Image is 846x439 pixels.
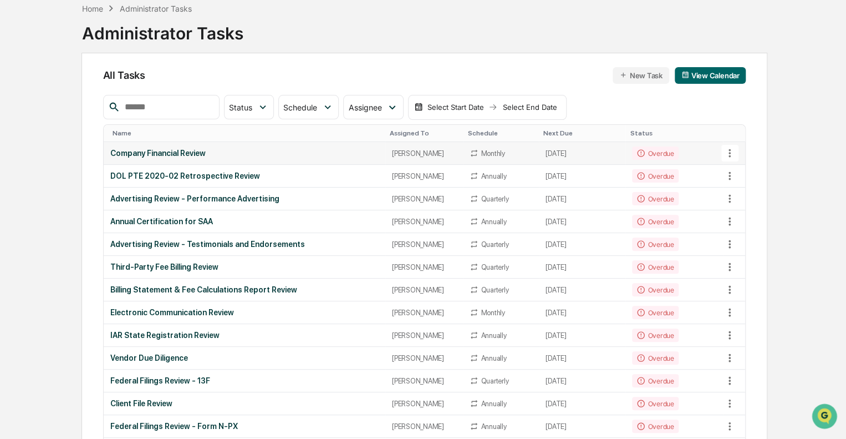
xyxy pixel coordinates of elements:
div: Quarterly [481,377,508,385]
div: Overdue [632,238,678,251]
div: Advertising Review - Performance Advertising [110,194,379,203]
div: Toggle SortBy [543,129,621,137]
iframe: Open customer support [811,402,840,432]
td: [DATE] [539,188,625,210]
div: [PERSON_NAME] [392,149,456,158]
div: Quarterly [481,286,508,294]
div: Toggle SortBy [390,129,458,137]
div: Select End Date [500,103,560,112]
div: Home [81,4,103,13]
div: [PERSON_NAME] [392,331,456,340]
a: 🖐️Preclearance [7,135,76,155]
div: Annually [481,354,506,362]
div: Company Financial Review [110,149,379,158]
td: [DATE] [539,347,625,370]
img: arrow right [488,103,497,112]
div: Billing Statement & Fee Calculations Report Review [110,285,379,294]
img: 1746055101610-c473b297-6a78-478c-a979-82029cc54cd1 [11,85,31,105]
button: New Task [613,67,669,84]
td: [DATE] [539,392,625,415]
td: [DATE] [539,233,625,256]
div: Advertising Review - Testimonials and Endorsements [110,240,379,249]
div: Select Start Date [425,103,486,112]
div: DOL PTE 2020-02 Retrospective Review [110,171,379,180]
span: All Tasks [103,69,145,81]
div: 🖐️ [11,141,20,150]
td: [DATE] [539,324,625,347]
div: Toggle SortBy [467,129,534,137]
button: View Calendar [675,67,746,84]
div: Overdue [632,260,678,274]
td: [DATE] [539,142,625,165]
div: Client File Review [110,399,379,408]
td: [DATE] [539,301,625,324]
td: [DATE] [539,165,625,188]
a: Powered byPylon [78,188,134,196]
div: Start new chat [38,85,182,96]
div: Overdue [632,420,678,433]
div: Overdue [632,215,678,228]
div: Overdue [632,374,678,387]
div: Quarterly [481,195,508,203]
div: Quarterly [481,240,508,249]
div: Third-Party Fee Billing Review [110,263,379,271]
div: Annual Certification for SAA [110,217,379,226]
div: [PERSON_NAME] [392,240,456,249]
span: Attestations [91,140,137,151]
td: [DATE] [539,279,625,301]
div: Overdue [632,283,678,296]
img: calendar [681,71,689,79]
button: Start new chat [188,88,202,102]
div: Administrator Tasks [81,14,243,43]
span: Schedule [283,103,317,112]
div: Annually [481,422,506,431]
div: Overdue [632,329,678,342]
div: [PERSON_NAME] [392,354,456,362]
a: 🗄️Attestations [76,135,142,155]
div: Overdue [632,351,678,365]
td: [DATE] [539,256,625,279]
div: [PERSON_NAME] [392,400,456,408]
div: Overdue [632,306,678,319]
div: Annually [481,172,506,180]
div: Electronic Communication Review [110,308,379,317]
a: 🔎Data Lookup [7,157,74,176]
span: Pylon [110,188,134,196]
div: Overdue [632,397,678,410]
div: Toggle SortBy [113,129,381,137]
div: [PERSON_NAME] [392,422,456,431]
span: Data Lookup [22,161,70,172]
div: Quarterly [481,263,508,271]
div: 🗄️ [80,141,89,150]
div: Toggle SortBy [723,129,745,137]
div: 🔎 [11,162,20,171]
div: Vendor Due Diligence [110,354,379,362]
td: [DATE] [539,210,625,233]
p: How can we help? [11,23,202,41]
div: Annually [481,218,506,226]
div: Annually [481,400,506,408]
div: [PERSON_NAME] [392,286,456,294]
div: Annually [481,331,506,340]
div: Federal Filings Review - Form N-PX [110,422,379,431]
span: Preclearance [22,140,72,151]
div: Federal Filings Review - 13F [110,376,379,385]
div: Toggle SortBy [630,129,718,137]
div: Overdue [632,192,678,205]
div: IAR State Registration Review [110,331,379,340]
div: We're available if you need us! [38,96,140,105]
td: [DATE] [539,415,625,438]
div: [PERSON_NAME] [392,218,456,226]
div: Overdue [632,147,678,160]
span: Assignee [348,103,381,112]
td: [DATE] [539,370,625,392]
div: [PERSON_NAME] [392,172,456,180]
img: calendar [414,103,423,112]
div: [PERSON_NAME] [392,377,456,385]
div: Monthly [481,149,504,158]
div: [PERSON_NAME] [392,263,456,271]
div: Overdue [632,169,678,183]
div: [PERSON_NAME] [392,309,456,317]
